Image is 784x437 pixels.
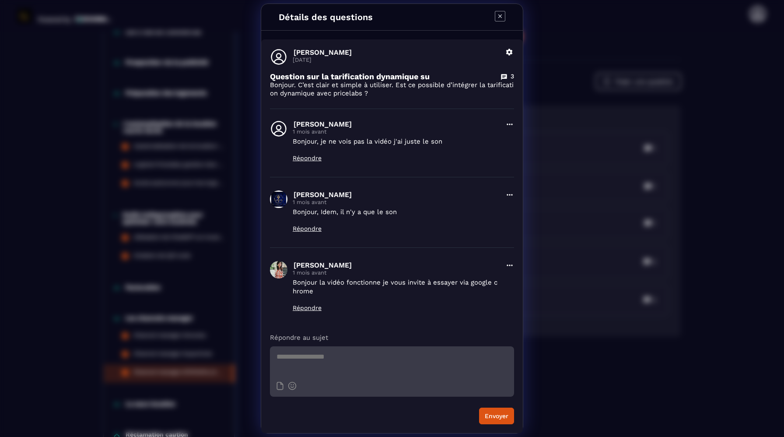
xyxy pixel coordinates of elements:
[270,333,514,342] p: Répondre au sujet
[293,128,500,135] p: 1 mois avant
[293,56,500,63] p: [DATE]
[294,120,500,128] p: [PERSON_NAME]
[294,261,500,269] p: [PERSON_NAME]
[511,72,514,81] p: 3
[293,278,500,296] p: Bonjour la vidéo fonctionne je vous invite à essayer via google chrome
[293,269,500,276] p: 1 mois avant
[294,190,500,199] p: [PERSON_NAME]
[279,12,373,22] h4: Détails des questions
[270,72,430,81] p: Question sur la tarification dynamique su
[270,81,514,98] p: Bonjour. C’est clair et simple à utiliser. Est ce possible d’intégrer la tarification dynamique a...
[293,199,500,205] p: 1 mois avant
[293,225,500,232] p: Répondre
[479,408,514,424] button: Envoyer
[294,48,500,56] p: [PERSON_NAME]
[293,304,500,311] p: Répondre
[293,155,500,162] p: Répondre
[293,137,500,146] p: Bonjour, je ne vois pas la vidéo j'ai juste le son
[293,208,500,216] p: Bonjour, Idem, il n'y a que le son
